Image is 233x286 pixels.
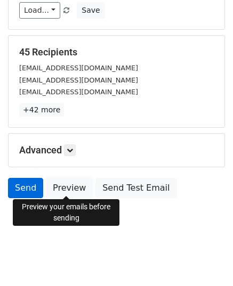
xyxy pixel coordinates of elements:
[180,235,233,286] div: 聊天小工具
[19,76,138,84] small: [EMAIL_ADDRESS][DOMAIN_NAME]
[77,2,105,19] button: Save
[19,103,64,117] a: +42 more
[19,88,138,96] small: [EMAIL_ADDRESS][DOMAIN_NAME]
[19,64,138,72] small: [EMAIL_ADDRESS][DOMAIN_NAME]
[19,144,214,156] h5: Advanced
[46,178,93,198] a: Preview
[95,178,176,198] a: Send Test Email
[19,2,60,19] a: Load...
[8,178,43,198] a: Send
[180,235,233,286] iframe: Chat Widget
[19,46,214,58] h5: 45 Recipients
[13,199,119,226] div: Preview your emails before sending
